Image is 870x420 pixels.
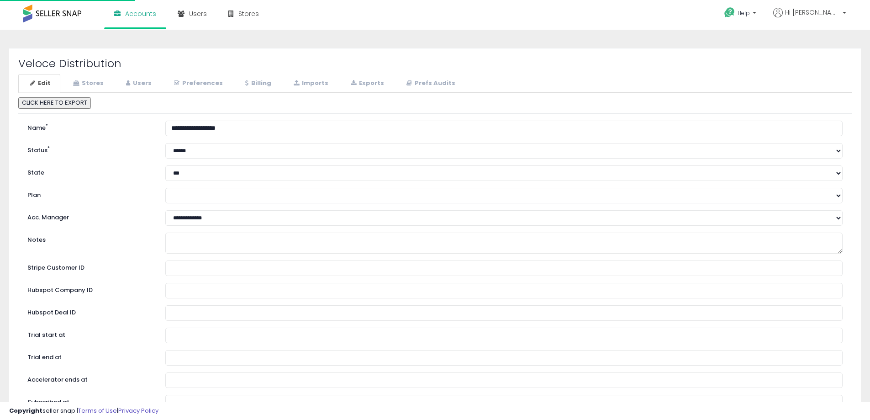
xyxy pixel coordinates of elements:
[724,7,735,18] i: Get Help
[21,372,158,384] label: Accelerator ends at
[21,328,158,340] label: Trial start at
[238,9,259,18] span: Stores
[21,121,158,133] label: Name
[21,350,158,362] label: Trial end at
[18,74,60,93] a: Edit
[773,8,846,28] a: Hi [PERSON_NAME]
[9,407,158,415] div: seller snap | |
[162,74,232,93] a: Preferences
[125,9,156,18] span: Accounts
[21,188,158,200] label: Plan
[785,8,840,17] span: Hi [PERSON_NAME]
[21,261,158,272] label: Stripe Customer ID
[21,233,158,245] label: Notes
[114,74,161,93] a: Users
[21,283,158,295] label: Hubspot Company ID
[9,406,42,415] strong: Copyright
[339,74,394,93] a: Exports
[738,9,750,17] span: Help
[189,9,207,18] span: Users
[21,143,158,155] label: Status
[21,165,158,177] label: State
[395,74,465,93] a: Prefs Audits
[282,74,338,93] a: Imports
[21,395,158,407] label: Subscribed at
[118,406,158,415] a: Privacy Policy
[233,74,281,93] a: Billing
[61,74,113,93] a: Stores
[18,97,91,109] button: CLICK HERE TO EXPORT
[21,305,158,317] label: Hubspot Deal ID
[78,406,117,415] a: Terms of Use
[21,210,158,222] label: Acc. Manager
[18,58,852,69] h2: Veloce Distribution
